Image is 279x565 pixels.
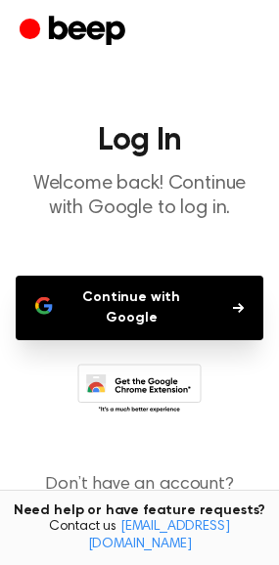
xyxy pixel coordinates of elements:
[16,125,263,156] h1: Log In
[16,276,263,340] button: Continue with Google
[16,172,263,221] p: Welcome back! Continue with Google to log in.
[88,520,230,551] a: [EMAIL_ADDRESS][DOMAIN_NAME]
[16,472,263,525] p: Don’t have an account?
[20,13,130,51] a: Beep
[12,519,267,553] span: Contact us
